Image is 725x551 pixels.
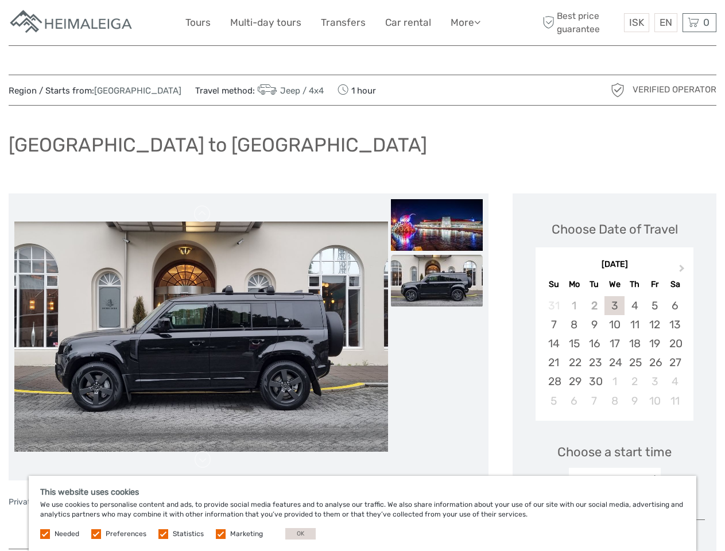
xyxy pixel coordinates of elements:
[604,372,625,391] div: Choose Wednesday, October 1st, 2025
[665,277,685,292] div: Sa
[665,391,685,410] div: Choose Saturday, October 11th, 2025
[391,255,483,306] img: 014d16baa1fa409ab973b572da5c6848_slider_thumbnail.jpeg
[536,259,693,271] div: [DATE]
[557,443,672,461] span: Choose a start time
[584,391,604,410] div: Choose Tuesday, October 7th, 2025
[645,277,665,292] div: Fr
[654,13,677,32] div: EN
[544,334,564,353] div: Choose Sunday, September 14th, 2025
[544,372,564,391] div: Choose Sunday, September 28th, 2025
[665,315,685,334] div: Choose Saturday, September 13th, 2025
[608,81,627,99] img: verified_operator_grey_128.png
[645,353,665,372] div: Choose Friday, September 26th, 2025
[539,296,689,410] div: month 2025-09
[633,84,716,96] span: Verified Operator
[321,14,366,31] a: Transfers
[230,14,301,31] a: Multi-day tours
[564,315,584,334] div: Choose Monday, September 8th, 2025
[584,353,604,372] div: Choose Tuesday, September 23rd, 2025
[584,372,604,391] div: Choose Tuesday, September 30th, 2025
[9,9,135,37] img: Apartments in Reykjavik
[584,334,604,353] div: Choose Tuesday, September 16th, 2025
[625,277,645,292] div: Th
[132,18,146,32] button: Open LiveChat chat widget
[564,372,584,391] div: Choose Monday, September 29th, 2025
[391,199,483,251] img: e6042924f1b044398e34054599ab472b_slider_thumbnail.jpeg
[94,86,181,96] a: [GEOGRAPHIC_DATA]
[14,222,388,452] img: 014d16baa1fa409ab973b572da5c6848_main_slider.jpeg
[625,391,645,410] div: Choose Thursday, October 9th, 2025
[674,262,692,280] button: Next Month
[604,296,625,315] div: Choose Wednesday, September 3rd, 2025
[645,315,665,334] div: Choose Friday, September 12th, 2025
[185,14,211,31] a: Tours
[665,372,685,391] div: Choose Saturday, October 4th, 2025
[584,296,604,315] div: Not available Tuesday, September 2nd, 2025
[564,391,584,410] div: Choose Monday, October 6th, 2025
[625,315,645,334] div: Choose Thursday, September 11th, 2025
[645,391,665,410] div: Choose Friday, October 10th, 2025
[564,296,584,315] div: Not available Monday, September 1st, 2025
[645,296,665,315] div: Choose Friday, September 5th, 2025
[604,353,625,372] div: Choose Wednesday, September 24th, 2025
[255,86,324,96] a: Jeep / 4x4
[564,334,584,353] div: Choose Monday, September 15th, 2025
[584,315,604,334] div: Choose Tuesday, September 9th, 2025
[544,391,564,410] div: Choose Sunday, October 5th, 2025
[604,391,625,410] div: Choose Wednesday, October 8th, 2025
[665,334,685,353] div: Choose Saturday, September 20th, 2025
[16,20,130,29] p: We're away right now. Please check back later!
[544,296,564,315] div: Not available Sunday, August 31st, 2025
[629,17,644,28] span: ISK
[173,529,204,539] label: Statistics
[645,372,665,391] div: Choose Friday, October 3rd, 2025
[645,334,665,353] div: Choose Friday, September 19th, 2025
[544,277,564,292] div: Su
[665,353,685,372] div: Choose Saturday, September 27th, 2025
[451,14,480,31] a: More
[195,82,324,98] span: Travel method:
[9,496,488,509] p: Private 45-60 min Chauffeur journey to [GEOGRAPHIC_DATA]
[385,14,431,31] a: Car rental
[9,133,427,157] h1: [GEOGRAPHIC_DATA] to [GEOGRAPHIC_DATA]
[544,353,564,372] div: Choose Sunday, September 21st, 2025
[604,334,625,353] div: Choose Wednesday, September 17th, 2025
[544,315,564,334] div: Choose Sunday, September 7th, 2025
[540,10,621,35] span: Best price guarantee
[9,85,181,97] span: Region / Starts from:
[40,487,685,497] h5: This website uses cookies
[552,220,678,238] div: Choose Date of Travel
[55,529,79,539] label: Needed
[625,334,645,353] div: Choose Thursday, September 18th, 2025
[665,296,685,315] div: Choose Saturday, September 6th, 2025
[338,82,376,98] span: 1 hour
[604,315,625,334] div: Choose Wednesday, September 10th, 2025
[604,277,625,292] div: We
[106,529,146,539] label: Preferences
[625,353,645,372] div: Choose Thursday, September 25th, 2025
[584,277,604,292] div: Tu
[701,17,711,28] span: 0
[625,372,645,391] div: Choose Thursday, October 2nd, 2025
[599,474,630,489] div: 08:00
[285,528,316,540] button: OK
[230,529,263,539] label: Marketing
[564,277,584,292] div: Mo
[564,353,584,372] div: Choose Monday, September 22nd, 2025
[625,296,645,315] div: Choose Thursday, September 4th, 2025
[29,476,696,551] div: We use cookies to personalise content and ads, to provide social media features and to analyse ou...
